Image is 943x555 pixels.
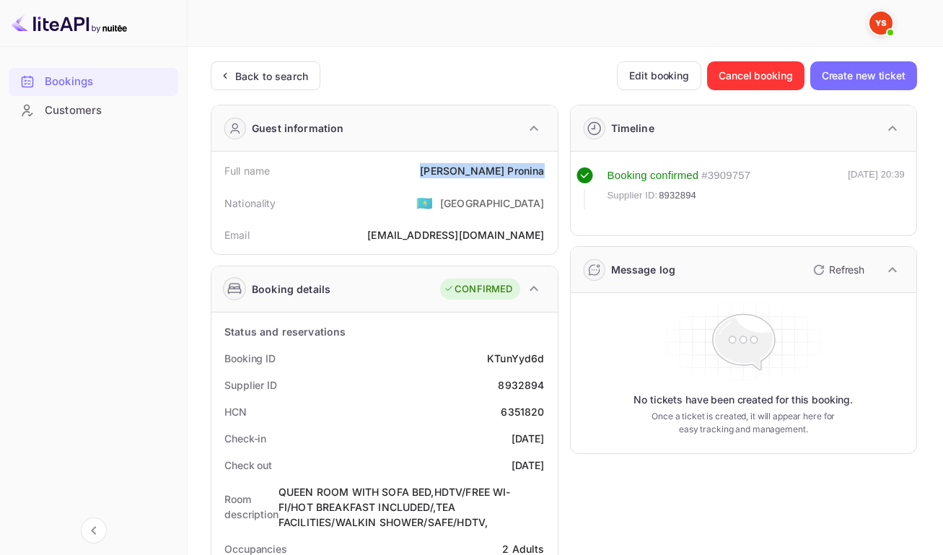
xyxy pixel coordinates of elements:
div: Status and reservations [224,324,346,339]
button: Refresh [804,258,870,281]
div: [DATE] 20:39 [848,167,905,209]
div: Guest information [252,121,344,136]
div: QUEEN ROOM WITH SOFA BED,HDTV/FREE WI-FI/HOT BREAKFAST INCLUDED/,TEA FACILITIES/WALKIN SHOWER/SAF... [278,484,545,530]
div: Booking details [252,281,330,297]
div: CONFIRMED [444,282,512,297]
span: United States [416,190,433,216]
a: Bookings [9,68,178,95]
div: Check-in [224,431,266,446]
div: [PERSON_NAME] Pronina [420,163,544,178]
div: Booking ID [224,351,276,366]
div: KTunYyd6d [487,351,544,366]
span: 8932894 [659,188,696,203]
div: Back to search [235,69,308,84]
div: HCN [224,404,247,419]
p: Refresh [829,262,864,277]
img: LiteAPI logo [12,12,127,35]
div: [DATE] [512,458,545,473]
div: Bookings [9,68,178,96]
div: Bookings [45,74,171,90]
div: 8932894 [498,377,544,393]
button: Collapse navigation [81,517,107,543]
div: Customers [45,102,171,119]
div: 6351820 [501,404,544,419]
div: Room description [224,491,278,522]
p: No tickets have been created for this booking. [633,393,853,407]
div: Timeline [611,121,654,136]
a: Customers [9,97,178,123]
div: Email [224,227,250,242]
button: Cancel booking [707,61,804,90]
div: [EMAIL_ADDRESS][DOMAIN_NAME] [367,227,544,242]
div: Customers [9,97,178,125]
div: Full name [224,163,270,178]
div: [DATE] [512,431,545,446]
div: Nationality [224,196,276,211]
p: Once a ticket is created, it will appear here for easy tracking and management. [652,410,835,436]
div: Supplier ID [224,377,277,393]
button: Edit booking [617,61,701,90]
div: # 3909757 [701,167,750,184]
img: Yandex Support [869,12,892,35]
div: Booking confirmed [608,167,699,184]
button: Create new ticket [810,61,917,90]
div: Message log [611,262,676,277]
span: Supplier ID: [608,188,658,203]
div: [GEOGRAPHIC_DATA] [440,196,545,211]
div: Check out [224,458,272,473]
